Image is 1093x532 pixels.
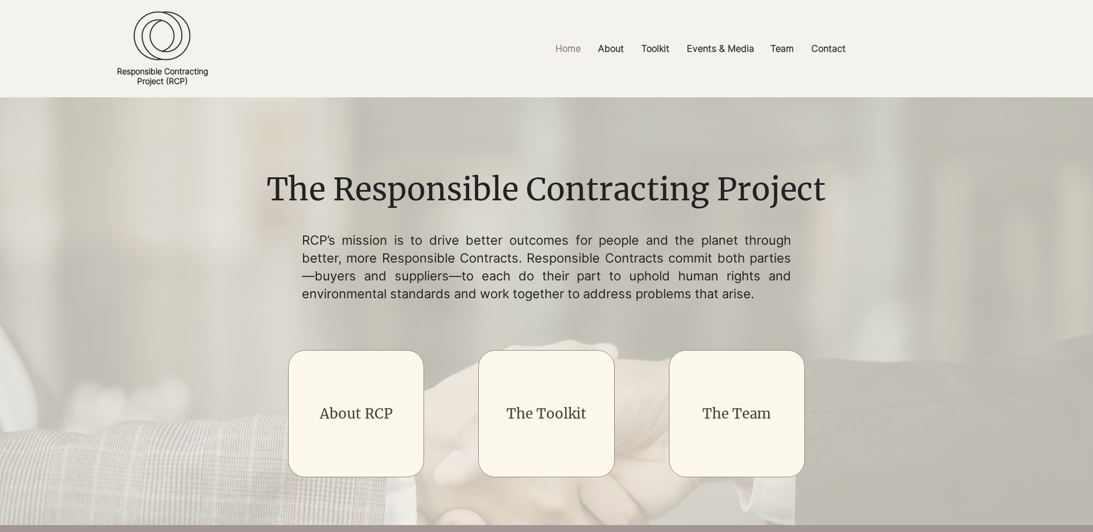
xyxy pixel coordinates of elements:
[805,36,852,62] p: Contact
[633,36,678,62] a: Toolkit
[117,66,208,86] a: Responsible ContractingProject (RCP)
[762,36,803,62] a: Team
[592,36,630,62] p: About
[678,36,762,62] a: Events & Media
[550,36,587,62] p: Home
[320,405,393,423] a: About RCP
[258,168,834,212] h1: The Responsible Contracting Project
[803,36,854,62] a: Contact
[408,36,993,62] nav: Site
[765,36,800,62] p: Team
[589,36,633,62] a: About
[506,405,587,423] a: The Toolkit
[636,36,675,62] p: Toolkit
[681,36,760,62] p: Events & Media
[702,405,771,423] a: The Team
[547,36,589,62] a: Home
[302,231,792,302] p: RCP’s mission is to drive better outcomes for people and the planet through better, more Responsi...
